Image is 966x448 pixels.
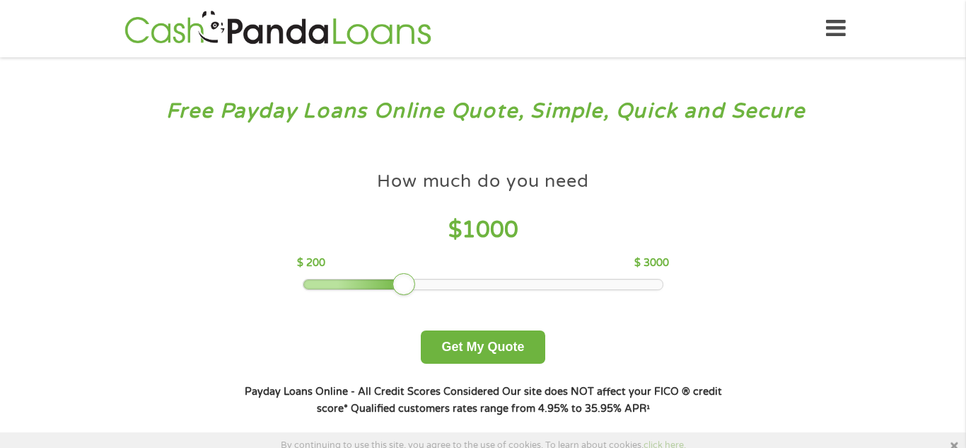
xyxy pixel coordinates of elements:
[377,170,589,193] h4: How much do you need
[462,217,518,243] span: 1000
[297,255,325,271] p: $ 200
[634,255,669,271] p: $ 3000
[421,331,545,364] button: Get My Quote
[297,216,668,245] h4: $
[41,98,926,125] h3: Free Payday Loans Online Quote, Simple, Quick and Secure
[351,403,650,415] strong: Qualified customers rates range from 4.95% to 35.95% APR¹
[245,386,499,398] strong: Payday Loans Online - All Credit Scores Considered
[317,386,722,415] strong: Our site does NOT affect your FICO ® credit score*
[120,8,436,49] img: GetLoanNow Logo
